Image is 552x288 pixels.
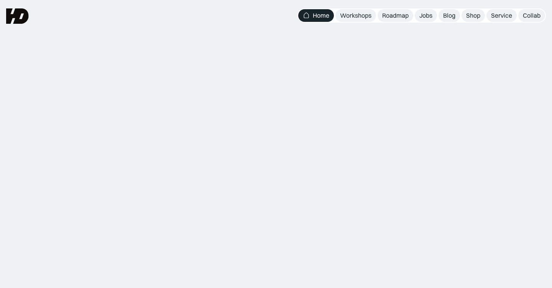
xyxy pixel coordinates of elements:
[335,9,376,22] a: Workshops
[340,12,371,20] div: Workshops
[419,12,432,20] div: Jobs
[523,12,540,20] div: Collab
[313,12,329,20] div: Home
[439,9,460,22] a: Blog
[486,9,517,22] a: Service
[518,9,545,22] a: Collab
[415,9,437,22] a: Jobs
[378,9,413,22] a: Roadmap
[466,12,480,20] div: Shop
[298,9,334,22] a: Home
[443,12,455,20] div: Blog
[491,12,512,20] div: Service
[382,12,409,20] div: Roadmap
[462,9,485,22] a: Shop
